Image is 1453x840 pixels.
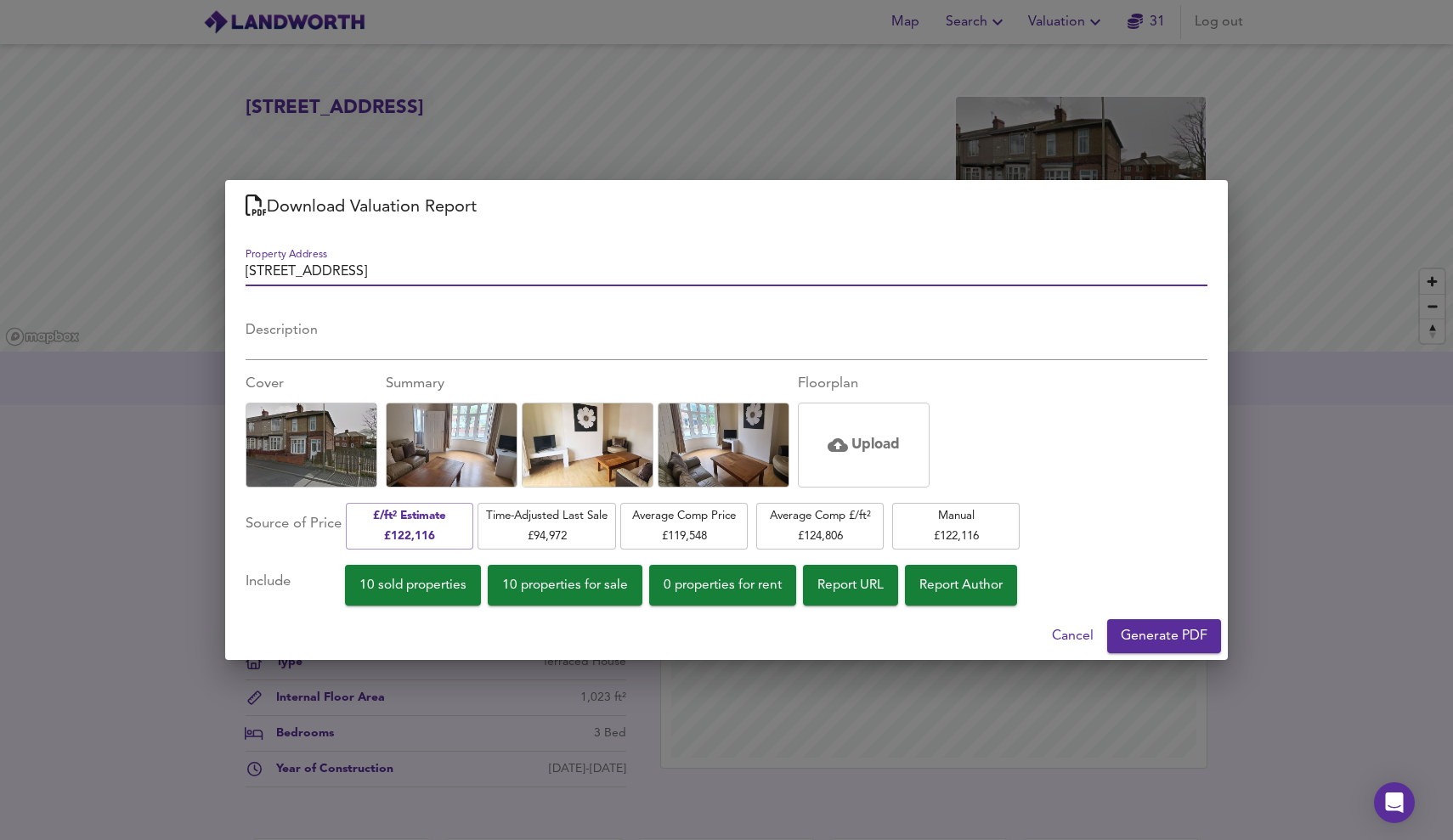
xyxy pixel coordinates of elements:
button: 0 properties for rent [649,565,796,606]
button: Average Comp Price£119,548 [620,503,748,550]
button: Generate PDF [1107,619,1221,653]
div: Cover [246,374,377,394]
button: Report Author [905,565,1017,606]
span: Cancel [1052,624,1094,648]
span: Time-Adjusted Last Sale £ 94,972 [486,506,608,546]
div: Include [246,565,345,606]
div: Click to replace this image [246,403,377,488]
span: Report URL [817,574,884,597]
div: Summary [386,374,789,394]
img: Uploaded [241,398,382,492]
label: Property Address [246,249,327,259]
button: 10 properties for sale [488,565,642,606]
div: Click to replace this image [658,403,789,488]
span: Report Author [919,574,1003,597]
span: £/ft² Estimate £ 122,116 [354,506,465,546]
img: Uploaded [653,398,794,492]
button: Report URL [803,565,898,606]
span: Generate PDF [1121,624,1207,648]
div: Floorplan [798,374,930,394]
button: Average Comp £/ft²£124,806 [756,503,884,550]
img: Uploaded [382,398,522,492]
div: Click to replace this image [386,403,517,488]
span: 10 sold properties [359,574,466,597]
span: Average Comp Price £ 119,548 [629,506,739,546]
h5: Upload [851,435,900,455]
button: £/ft² Estimate£122,116 [346,503,473,550]
button: Manual£122,116 [892,503,1020,550]
button: Time-Adjusted Last Sale£94,972 [478,503,616,550]
span: 0 properties for rent [664,574,782,597]
span: 10 properties for sale [502,574,628,597]
img: Uploaded [517,398,658,492]
span: Manual £ 122,116 [901,506,1011,546]
span: Average Comp £/ft² £ 124,806 [765,506,875,546]
div: Source of Price [246,501,342,551]
h2: Download Valuation Report [246,194,1207,221]
button: Cancel [1045,619,1100,653]
div: Click to replace this image [522,403,653,488]
button: 10 sold properties [345,565,481,606]
div: Open Intercom Messenger [1374,782,1415,823]
div: Click or drag and drop an image [798,403,930,488]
